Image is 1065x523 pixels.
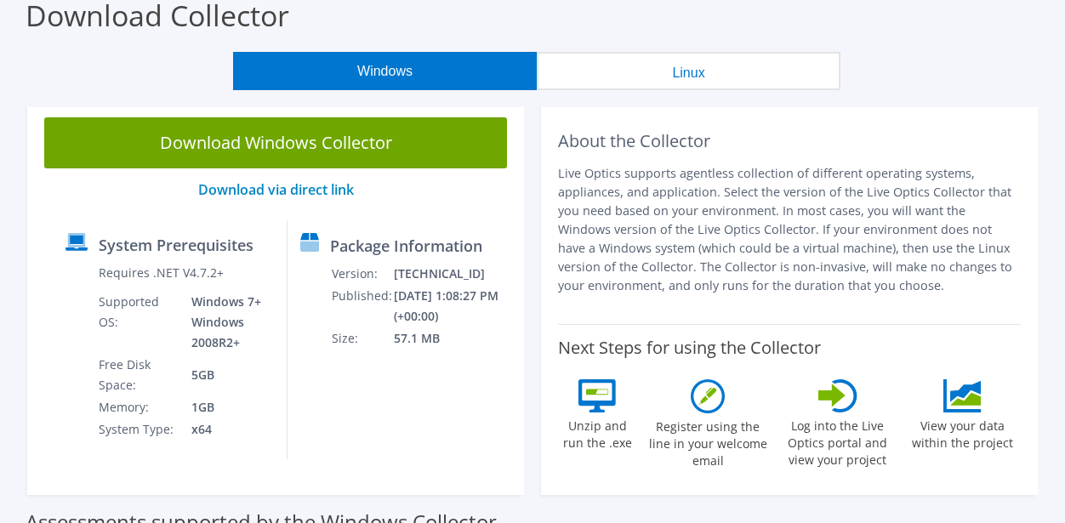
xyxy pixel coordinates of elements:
label: Requires .NET V4.7.2+ [99,264,224,281]
a: Download via direct link [198,180,354,199]
a: Download Windows Collector [44,117,507,168]
td: [DATE] 1:08:27 PM (+00:00) [393,285,516,327]
h2: About the Collector [558,131,1021,151]
p: Live Optics supports agentless collection of different operating systems, appliances, and applica... [558,164,1021,295]
label: View your data within the project [904,412,1021,452]
td: Published: [331,285,393,327]
td: Supported OS: [98,291,178,354]
label: Log into the Live Optics portal and view your project [780,412,897,469]
td: Version: [331,263,393,285]
td: x64 [179,418,275,441]
td: Size: [331,327,393,350]
td: 57.1 MB [393,327,516,350]
td: Free Disk Space: [98,354,178,396]
button: Windows [233,52,537,90]
td: System Type: [98,418,178,441]
label: Next Steps for using the Collector [558,338,821,358]
td: [TECHNICAL_ID] [393,263,516,285]
td: Memory: [98,396,178,418]
label: Unzip and run the .exe [558,412,636,452]
td: 1GB [179,396,275,418]
button: Linux [537,52,840,90]
label: System Prerequisites [99,236,253,253]
td: Windows 7+ Windows 2008R2+ [179,291,275,354]
td: 5GB [179,354,275,396]
label: Package Information [330,237,482,254]
label: Register using the line in your welcome email [645,413,772,469]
